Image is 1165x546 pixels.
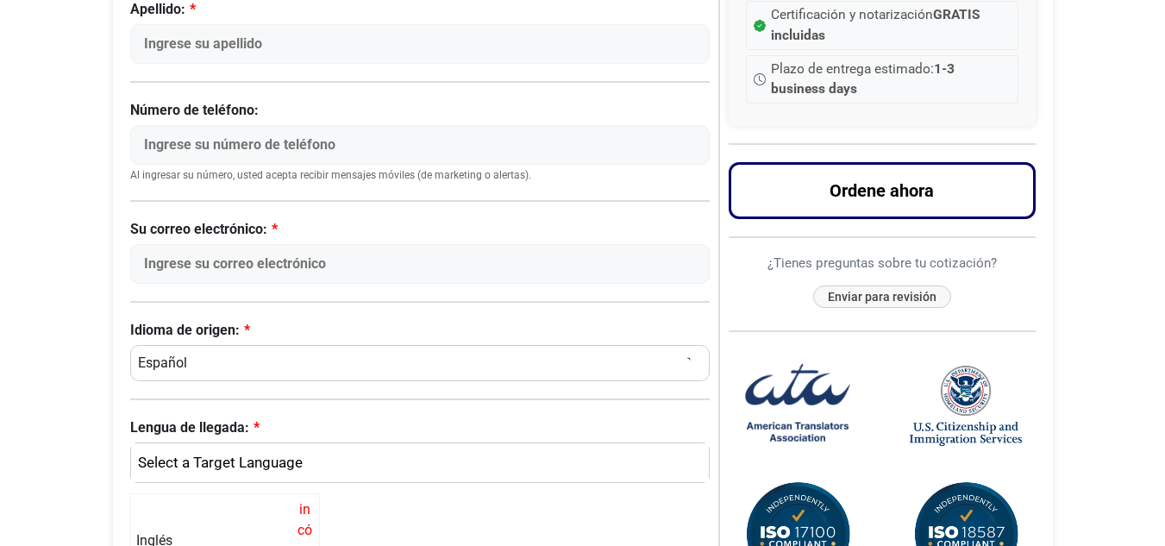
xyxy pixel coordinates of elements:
[830,180,934,201] font: Ordene ahora
[742,349,854,461] img: Logotipo de la Asociación Estadounidense de Traductores
[771,7,933,22] font: Certificación y notarización
[828,290,936,304] font: Enviar para revisión
[130,102,259,118] font: Número de teléfono:
[130,24,711,64] input: Ingrese su apellido
[130,221,267,237] font: Su correo electrónico:
[130,442,711,484] button: Inglés
[130,125,711,165] input: Ingrese su número de teléfono
[130,322,240,338] font: Idioma de origen:
[771,7,980,42] font: GRATIS incluidas
[130,1,185,17] font: Apellido:
[130,169,531,181] font: Al ingresar su número, usted acepta recibir mensajes móviles (de marketing o alertas).
[771,61,934,77] font: Plazo de entrega estimado:
[813,286,951,309] button: Enviar para revisión
[130,244,711,284] input: Ingrese su correo electrónico
[767,255,997,271] font: ¿Tienes preguntas sobre tu cotización?
[130,419,249,436] font: Lengua de llegada:
[910,364,1022,448] img: Logotipo del Servicio de Ciudadanía e Inmigración de los Estados Unidos
[729,162,1036,219] button: Ordene ahora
